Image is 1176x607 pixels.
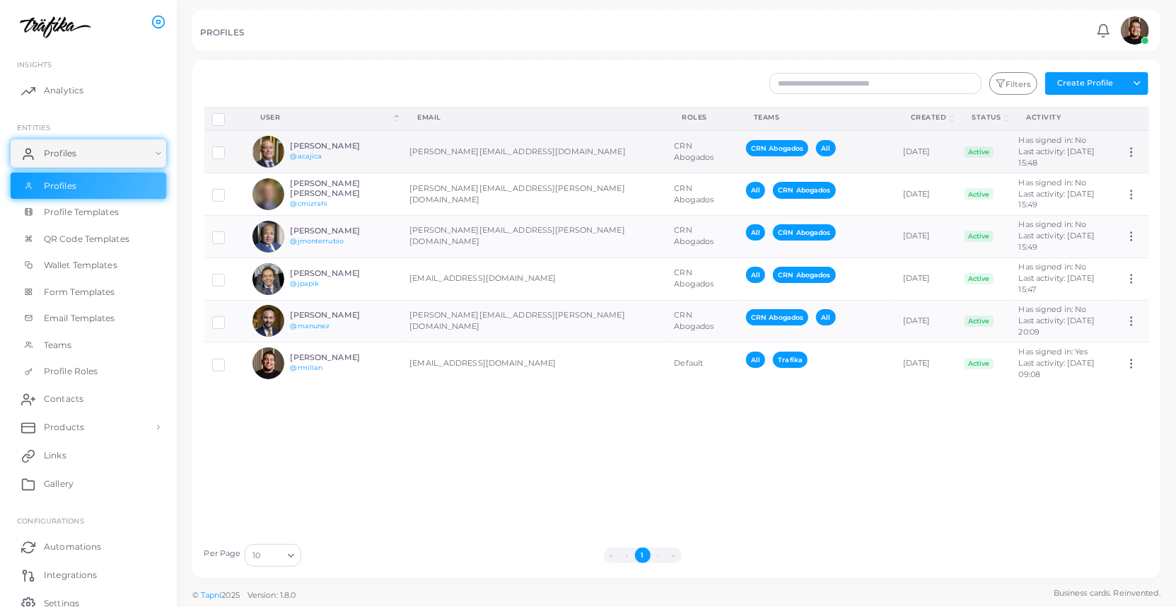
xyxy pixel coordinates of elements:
[204,548,241,560] label: Per Page
[667,342,739,384] td: Default
[667,215,739,258] td: CRN Abogados
[417,112,651,122] div: Email
[1117,107,1148,130] th: Action
[245,544,301,567] div: Search for option
[965,146,994,158] span: Active
[746,224,765,241] span: All
[17,60,52,69] span: INSIGHTS
[746,267,765,283] span: All
[44,339,72,352] span: Teams
[816,309,835,325] span: All
[11,139,166,168] a: Profiles
[11,561,166,589] a: Integrations
[911,112,947,122] div: Created
[746,182,765,198] span: All
[1121,16,1149,45] img: avatar
[1027,112,1102,122] div: activity
[201,590,222,600] a: Tapni
[17,516,84,525] span: Configurations
[44,180,76,192] span: Profiles
[44,147,76,160] span: Profiles
[667,258,739,300] td: CRN Abogados
[262,548,282,563] input: Search for option
[895,342,957,384] td: [DATE]
[291,237,344,245] a: @jmonterrubio
[895,215,957,258] td: [DATE]
[402,342,666,384] td: [EMAIL_ADDRESS][DOMAIN_NAME]
[1019,231,1095,252] span: Last activity: [DATE] 15:49
[44,449,66,462] span: Links
[252,347,284,379] img: avatar
[1019,178,1087,187] span: Has signed in: No
[11,385,166,413] a: Contacts
[291,364,323,371] a: @rmillan
[11,470,166,498] a: Gallery
[11,199,166,226] a: Profile Templates
[260,112,392,122] div: User
[44,478,74,490] span: Gallery
[252,548,260,563] span: 10
[1019,347,1088,357] span: Has signed in: Yes
[252,221,284,253] img: avatar
[192,589,296,601] span: ©
[204,107,245,130] th: Row-selection
[44,206,119,219] span: Profile Templates
[1019,189,1095,210] span: Last activity: [DATE] 15:49
[44,259,117,272] span: Wallet Templates
[44,286,115,299] span: Form Templates
[11,413,166,441] a: Products
[746,352,765,368] span: All
[746,309,808,325] span: CRN Abogados
[1019,304,1087,314] span: Has signed in: No
[11,173,166,200] a: Profiles
[252,305,284,337] img: avatar
[682,112,723,122] div: Roles
[972,112,1001,122] div: Status
[773,352,808,368] span: Trafika
[11,279,166,306] a: Form Templates
[1019,316,1095,337] span: Last activity: [DATE] 20:09
[1019,146,1095,168] span: Last activity: [DATE] 15:48
[291,353,395,362] h6: [PERSON_NAME]
[11,533,166,561] a: Automations
[11,252,166,279] a: Wallet Templates
[746,140,808,156] span: CRN Abogados
[252,136,284,168] img: avatar
[248,590,296,600] span: Version: 1.8.0
[965,188,994,200] span: Active
[773,224,835,241] span: CRN Abogados
[1019,358,1095,379] span: Last activity: [DATE] 09:08
[1117,16,1153,45] a: avatar
[291,226,395,236] h6: [PERSON_NAME]
[291,269,395,278] h6: [PERSON_NAME]
[44,540,101,553] span: Automations
[17,123,50,132] span: ENTITIES
[11,305,166,332] a: Email Templates
[895,300,957,342] td: [DATE]
[667,173,739,216] td: CRN Abogados
[44,393,83,405] span: Contacts
[44,569,97,582] span: Integrations
[305,548,979,563] ul: Pagination
[44,421,84,434] span: Products
[402,258,666,300] td: [EMAIL_ADDRESS][DOMAIN_NAME]
[402,130,666,173] td: [PERSON_NAME][EMAIL_ADDRESS][DOMAIN_NAME]
[44,365,98,378] span: Profile Roles
[1019,135,1087,145] span: Has signed in: No
[816,140,835,156] span: All
[11,332,166,359] a: Teams
[965,316,994,327] span: Active
[44,233,129,245] span: QR Code Templates
[402,173,666,216] td: [PERSON_NAME][EMAIL_ADDRESS][PERSON_NAME][DOMAIN_NAME]
[402,215,666,258] td: [PERSON_NAME][EMAIL_ADDRESS][PERSON_NAME][DOMAIN_NAME]
[11,358,166,385] a: Profile Roles
[291,141,395,151] h6: [PERSON_NAME]
[291,279,320,287] a: @jpapik
[965,231,994,242] span: Active
[11,76,166,105] a: Analytics
[635,548,651,563] button: Go to page 1
[291,322,330,330] a: @manunez
[291,179,395,197] h6: [PERSON_NAME] [PERSON_NAME]
[200,28,244,37] h5: PROFILES
[965,358,994,369] span: Active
